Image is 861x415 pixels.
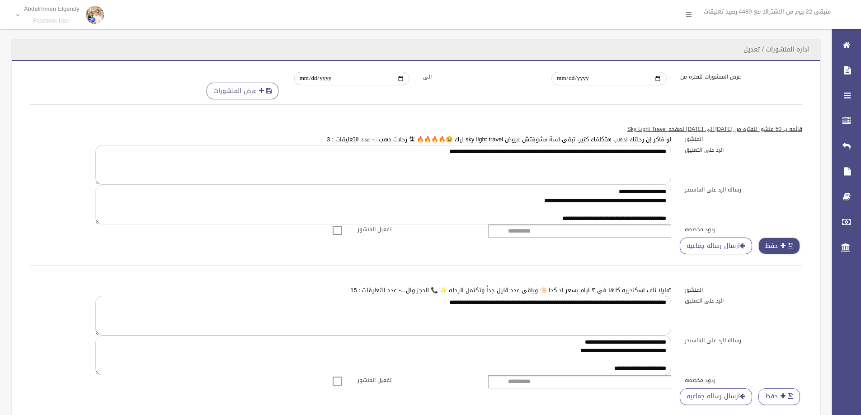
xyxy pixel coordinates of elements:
u: قائمه ب 50 منشور للفتره من [DATE] الى [DATE] لصفحه Sky Light Travel [627,124,802,134]
a: "مايلا نلف اسكندريه كلها فى ٣ ايام بسعر اد كدا 🤏🏻 وباقى عدد قليل جداً وتكتمل الرحله ✨ 📞 للحجز وال... [350,284,671,296]
button: عرض المنشورات [207,83,278,99]
p: Abdelrhmen Elgendy [24,5,80,12]
label: الرد على التعليق [678,296,809,306]
header: اداره المنشورات / تعديل [733,41,820,58]
button: حفظ [758,388,800,405]
label: المنشور [678,134,809,144]
a: ارسال رساله جماعيه [680,388,752,405]
label: تفعيل المنشور [351,375,482,385]
label: رساله الرد على الماسنجر [678,185,809,195]
label: المنشور [678,285,809,295]
label: ردود مخصصه [678,224,809,234]
label: رساله الرد على الماسنجر [678,336,809,345]
a: ارسال رساله جماعيه [680,238,752,254]
label: عرض المنشورات للفتره من [673,72,802,82]
label: الى [416,72,545,82]
label: ردود مخصصه [678,375,809,385]
label: تفعيل المنشور [351,224,482,234]
button: حفظ [758,238,800,254]
label: الرد على التعليق [678,145,809,155]
a: لو فاكر إن رحلتك لدهب هتكلفك كتير، تبقى لسة مشوفتش عروض sky light travel ليك 😉🔥🔥🔥🔥 🏝 رحلات دهب...... [327,134,671,145]
small: Facebook User [24,18,80,24]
